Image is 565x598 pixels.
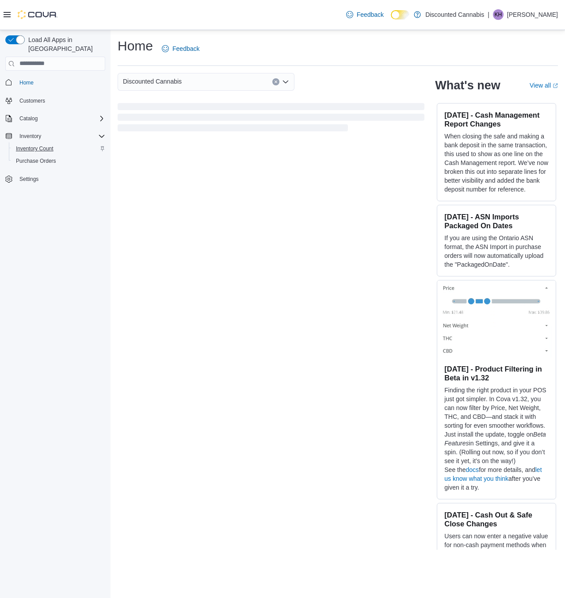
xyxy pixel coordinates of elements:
h3: [DATE] - Cash Management Report Changes [444,111,549,128]
span: Purchase Orders [16,157,56,165]
img: Cova [18,10,57,19]
button: Purchase Orders [9,155,109,167]
a: Settings [16,174,42,184]
button: Catalog [2,112,109,125]
span: Catalog [16,113,105,124]
span: Loading [118,105,424,133]
span: Discounted Cannabis [123,76,182,87]
p: Users can now enter a negative value for non-cash payment methods when cashing out or closing the... [444,532,549,585]
button: Clear input [272,78,279,85]
button: Inventory [16,131,45,142]
a: Feedback [158,40,203,57]
span: Customers [16,95,105,106]
input: Dark Mode [391,10,409,19]
a: let us know what you think [444,466,542,482]
p: [PERSON_NAME] [507,9,558,20]
a: View allExternal link [530,82,558,89]
div: Kyrin Hauley [493,9,504,20]
a: Customers [16,96,49,106]
a: Purchase Orders [12,156,60,166]
p: Discounted Cannabis [425,9,484,20]
nav: Complex example [5,73,105,209]
span: Inventory [16,131,105,142]
p: If you are using the Ontario ASN format, the ASN Import in purchase orders will now automatically... [444,234,549,269]
span: Catalog [19,115,38,122]
h3: [DATE] - ASN Imports Packaged On Dates [444,212,549,230]
button: Catalog [16,113,41,124]
button: Home [2,76,109,89]
span: Feedback [357,10,384,19]
span: Settings [16,173,105,184]
h3: [DATE] - Cash Out & Safe Close Changes [444,510,549,528]
span: Inventory [19,133,41,140]
span: Feedback [172,44,199,53]
em: Beta Features [444,431,546,447]
button: Inventory [2,130,109,142]
p: When closing the safe and making a bank deposit in the same transaction, this used to show as one... [444,132,549,194]
h2: What's new [435,78,500,92]
h3: [DATE] - Product Filtering in Beta in v1.32 [444,364,549,382]
a: Home [16,77,37,88]
span: Inventory Count [16,145,53,152]
button: Inventory Count [9,142,109,155]
svg: External link [553,83,558,88]
button: Open list of options [282,78,289,85]
span: Home [19,79,34,86]
button: Customers [2,94,109,107]
span: Load All Apps in [GEOGRAPHIC_DATA] [25,35,105,53]
p: Finding the right product in your POS just got simpler. In Cova v1.32, you can now filter by Pric... [444,386,549,465]
button: Settings [2,172,109,185]
span: Customers [19,97,45,104]
a: Inventory Count [12,143,57,154]
a: Feedback [343,6,387,23]
h1: Home [118,37,153,55]
span: Settings [19,176,38,183]
span: Inventory Count [12,143,105,154]
span: Purchase Orders [12,156,105,166]
p: | [488,9,489,20]
span: KH [495,9,502,20]
p: See the for more details, and after you’ve given it a try. [444,465,549,492]
span: Home [16,77,105,88]
a: docs [466,466,479,473]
